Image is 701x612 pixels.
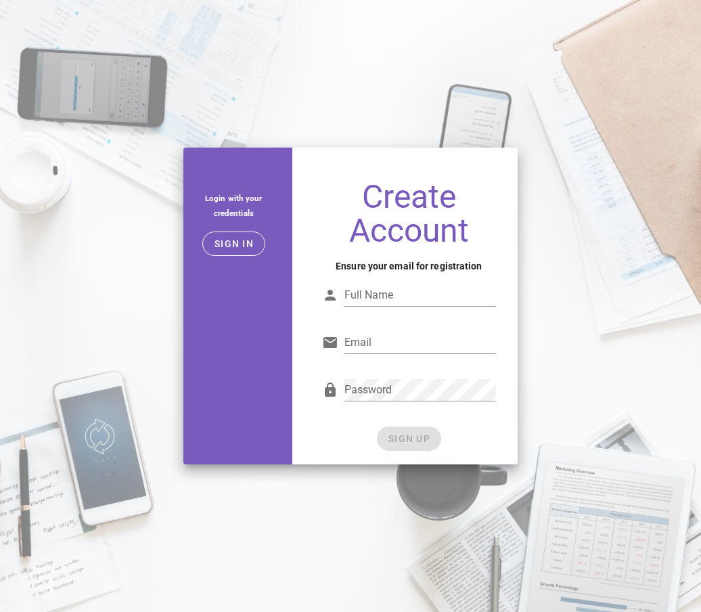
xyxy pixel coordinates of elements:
button: Sign in [202,232,265,256]
h4: Ensure your email for registration [322,259,496,274]
iframe: Tidio Chat [516,525,695,588]
h5: Login with your credentials [194,191,273,221]
span: Sign in [214,238,254,249]
h1: Create Account [322,180,496,248]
